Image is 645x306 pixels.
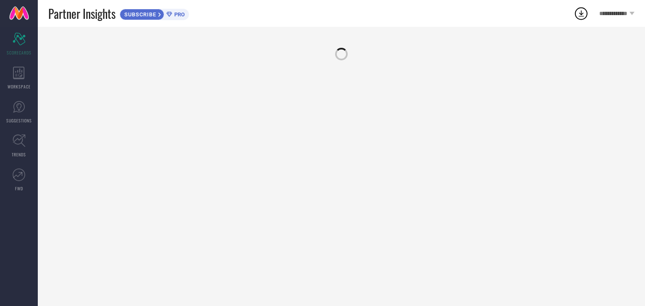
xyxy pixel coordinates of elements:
[120,11,158,18] span: SUBSCRIBE
[7,49,31,56] span: SCORECARDS
[48,5,115,22] span: Partner Insights
[574,6,589,21] div: Open download list
[6,117,32,124] span: SUGGESTIONS
[120,7,189,20] a: SUBSCRIBEPRO
[15,185,23,192] span: FWD
[12,151,26,158] span: TRENDS
[8,83,31,90] span: WORKSPACE
[172,11,185,18] span: PRO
